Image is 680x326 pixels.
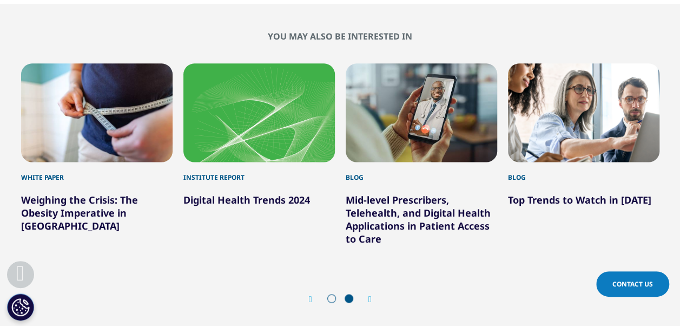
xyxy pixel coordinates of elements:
[309,294,323,304] div: Previous slide
[346,162,497,182] div: Blog
[346,63,497,245] div: 5 / 6
[508,162,659,182] div: Blog
[21,63,173,245] div: 3 / 6
[596,271,669,297] a: Contact Us
[7,294,34,321] button: Cookie Settings
[183,193,310,206] a: Digital Health Trends 2024
[612,279,653,289] span: Contact Us
[21,31,659,42] h2: You may also be interested in
[183,63,335,245] div: 4 / 6
[346,193,491,245] a: Mid-level Prescribers, Telehealth, and Digital Health Applications in Patient Access to Care
[183,162,335,182] div: Institute Report
[21,193,138,232] a: Weighing the Crisis: The Obesity Imperative in [GEOGRAPHIC_DATA]
[358,294,372,304] div: Next slide
[21,162,173,182] div: White Paper
[508,193,651,206] a: Top Trends to Watch in [DATE]
[508,63,659,245] div: 6 / 6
